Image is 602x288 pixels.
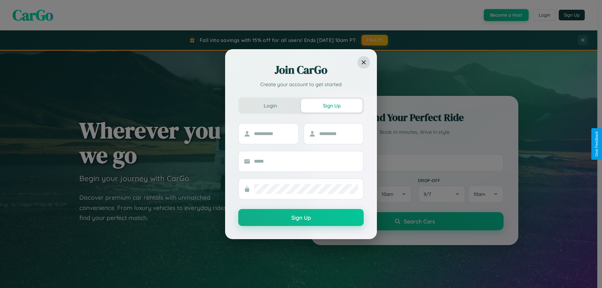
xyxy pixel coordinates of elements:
button: Sign Up [301,99,362,113]
h2: Join CarGo [238,62,364,77]
button: Login [240,99,301,113]
p: Create your account to get started [238,81,364,88]
button: Sign Up [238,209,364,226]
div: Give Feedback [594,131,599,157]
